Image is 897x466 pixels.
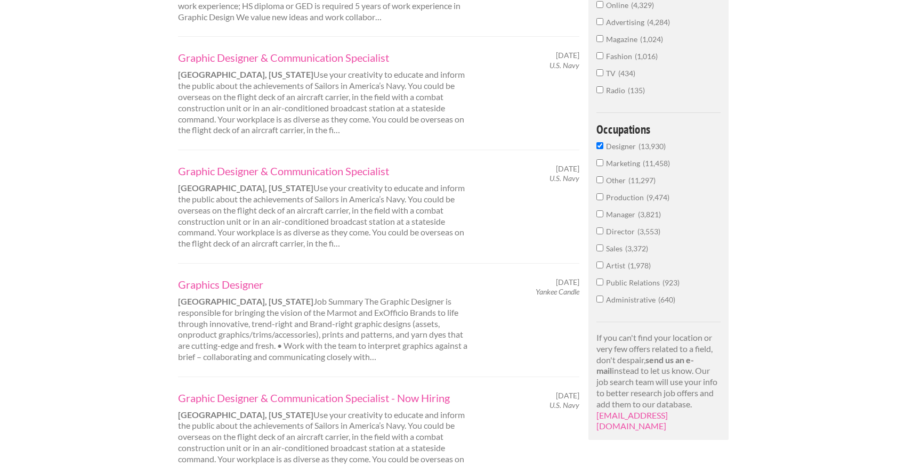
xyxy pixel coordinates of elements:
[536,287,579,296] em: Yankee Candle
[596,86,603,93] input: Radio135
[556,391,579,400] span: [DATE]
[631,1,654,10] span: 4,329
[606,278,662,287] span: Public Relations
[169,277,484,363] div: Job Summary The Graphic Designer is responsible for bringing the vision of the Marmot and ExOffic...
[606,227,637,236] span: Director
[647,193,669,202] span: 9,474
[637,227,660,236] span: 3,553
[606,176,628,185] span: Other
[596,227,603,234] input: Director3,553
[606,1,631,10] span: Online
[635,52,658,61] span: 1,016
[178,51,474,64] a: Graphic Designer & Communication Specialist
[606,159,643,168] span: Marketing
[639,142,666,151] span: 13,930
[606,52,635,61] span: Fashion
[606,86,628,95] span: Radio
[596,176,603,183] input: Other11,297
[549,400,579,410] em: U.S. Navy
[662,278,680,287] span: 923
[596,279,603,285] input: Public Relations923
[596,18,603,25] input: Advertising4,284
[556,277,579,287] span: [DATE]
[596,52,603,59] input: Fashion1,016
[549,174,579,183] em: U.S. Navy
[606,35,640,44] span: Magazine
[638,210,661,219] span: 3,821
[169,164,484,249] div: Use your creativity to educate and inform the public about the achievements of Sailors in America...
[596,355,694,376] strong: send us an e-mail
[596,123,721,135] h4: Occupations
[549,61,579,70] em: U.S. Navy
[606,210,638,219] span: Manager
[647,18,670,27] span: 4,284
[606,193,647,202] span: Production
[596,69,603,76] input: TV434
[596,332,721,432] p: If you can't find your location or very few offers related to a field, don't despair, instead to ...
[169,51,484,136] div: Use your creativity to educate and inform the public about the achievements of Sailors in America...
[596,1,603,8] input: Online4,329
[606,295,658,304] span: Administrative
[556,51,579,60] span: [DATE]
[178,69,313,79] strong: [GEOGRAPHIC_DATA], [US_STATE]
[606,69,618,78] span: TV
[178,277,474,291] a: Graphics Designer
[178,410,313,420] strong: [GEOGRAPHIC_DATA], [US_STATE]
[596,296,603,303] input: Administrative640
[178,183,313,193] strong: [GEOGRAPHIC_DATA], [US_STATE]
[628,86,645,95] span: 135
[606,261,628,270] span: Artist
[178,164,474,178] a: Graphic Designer & Communication Specialist
[658,295,675,304] span: 640
[640,35,663,44] span: 1,024
[618,69,635,78] span: 434
[596,193,603,200] input: Production9,474
[596,410,668,431] a: [EMAIL_ADDRESS][DOMAIN_NAME]
[178,296,313,306] strong: [GEOGRAPHIC_DATA], [US_STATE]
[596,244,603,251] input: Sales3,372
[556,164,579,174] span: [DATE]
[628,261,651,270] span: 1,978
[606,244,625,253] span: Sales
[178,391,474,405] a: Graphic Designer & Communication Specialist - Now Hiring
[596,261,603,268] input: Artist1,978
[596,35,603,42] input: Magazine1,024
[625,244,648,253] span: 3,372
[606,142,639,151] span: Designer
[596,159,603,166] input: Marketing11,458
[596,210,603,217] input: Manager3,821
[596,142,603,149] input: Designer13,930
[606,18,647,27] span: Advertising
[643,159,670,168] span: 11,458
[628,176,656,185] span: 11,297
